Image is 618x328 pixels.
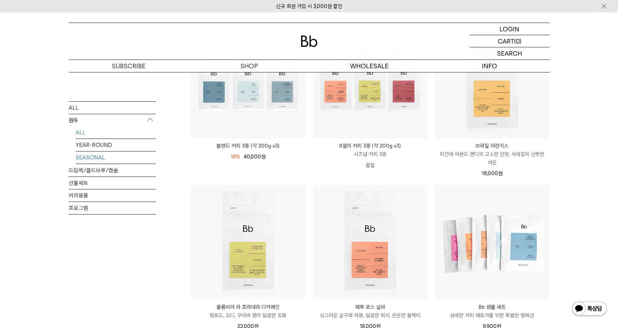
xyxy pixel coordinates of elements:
[69,177,156,189] a: 선물세트
[514,35,521,47] p: (0)
[191,24,305,138] img: 블렌드 커피 3종 (각 200g x3)
[191,303,305,311] p: 콜롬비아 라 프라데라 디카페인
[498,35,514,47] p: CART
[244,154,266,160] span: 40,000
[191,185,305,299] img: 콜롬비아 라 프라데라 디카페인
[435,142,549,150] p: 브라질 아란치스
[261,154,266,160] span: 원
[309,60,429,72] p: WHOLESALE
[470,35,550,47] a: CART (0)
[69,164,156,176] a: 드립백/콜드브루/캡슐
[470,23,550,35] a: LOGIN
[313,311,427,320] p: 싱그러운 살구와 자몽, 달콤한 퍼지, 은은한 블랙티
[313,142,427,158] a: 8월의 커피 3종 (각 200g x3) 시즈널 커피 3종
[69,60,189,72] a: SUBSCRIBE
[435,24,549,138] img: 브라질 아란치스
[76,139,156,151] a: YEAR-ROUND
[313,150,427,158] p: 시즈널 커피 3종
[435,142,549,167] a: 브라질 아란치스 피칸과 아몬드 캔디의 고소한 단맛, 사과칩의 산뜻한 여운
[435,303,549,320] a: Bb 샘플 세트 섬세한 커피 애호가를 위한 특별한 컬렉션
[313,158,427,172] p: 품절
[231,153,240,161] div: 18%
[497,47,522,60] p: SEARCH
[498,170,503,177] span: 원
[69,189,156,201] a: 커피용품
[429,60,550,72] p: INFO
[69,202,156,214] a: 프로그램
[76,126,156,138] a: ALL
[191,311,305,320] p: 청포도, 오디, 구아바 잼의 달콤한 조화
[313,142,427,150] p: 8월의 커피 3종 (각 200g x3)
[435,303,549,311] p: Bb 샘플 세트
[76,151,156,163] a: SEASONAL
[435,185,549,299] img: Bb 샘플 세트
[301,36,318,47] img: 로고
[189,60,309,72] a: SHOP
[313,303,427,311] p: 페루 로스 실바
[435,150,549,167] p: 피칸과 아몬드 캔디의 고소한 단맛, 사과칩의 산뜻한 여운
[313,24,427,138] img: 8월의 커피 3종 (각 200g x3)
[313,185,427,299] img: 페루 로스 실바
[435,311,549,320] p: 섬세한 커피 애호가를 위한 특별한 컬렉션
[69,114,156,126] p: 원두
[69,101,156,114] a: ALL
[313,303,427,320] a: 페루 로스 실바 싱그러운 살구와 자몽, 달콤한 퍼지, 은은한 블랙티
[276,3,342,9] a: 신규 회원 가입 시 3,000원 할인
[191,142,305,150] a: 블렌드 커피 3종 (각 200g x3)
[571,301,608,318] img: 카카오톡 채널 1:1 채팅 버튼
[482,170,503,177] span: 18,000
[191,303,305,320] a: 콜롬비아 라 프라데라 디카페인 청포도, 오디, 구아바 잼의 달콤한 조화
[499,23,519,35] p: LOGIN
